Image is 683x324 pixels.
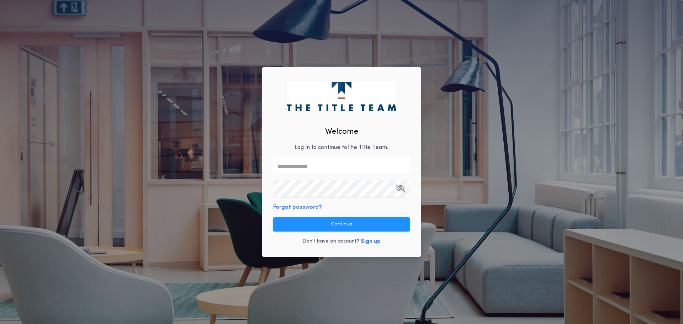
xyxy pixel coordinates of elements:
[302,238,359,245] p: Don't have an account?
[361,237,381,246] button: Sign up
[287,82,396,111] img: logo
[295,143,388,152] p: Log in to continue to The Title Team .
[325,126,358,138] h2: Welcome
[273,203,322,212] button: Forgot password?
[273,217,410,232] button: Continue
